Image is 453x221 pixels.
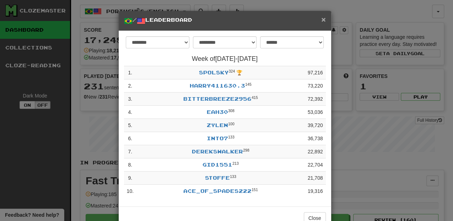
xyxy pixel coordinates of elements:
[183,188,252,194] a: ace_of_spades222
[305,132,326,145] td: 36,738
[305,145,326,158] td: 22,892
[124,16,326,25] h5: / Leaderboard
[305,79,326,93] td: 73,220
[199,69,229,75] a: spolsky
[205,175,230,181] a: Stoffe
[203,162,232,168] a: gid1551
[192,148,243,154] a: derekswalker
[207,109,228,115] a: EAH30
[124,56,326,63] h4: Week of [DATE] - [DATE]
[236,70,242,75] span: 🏆
[243,148,249,152] sup: Level 298
[305,66,326,79] td: 97,216
[124,93,136,106] td: 3 .
[305,185,326,198] td: 19,316
[245,82,252,86] sup: Level 145
[230,174,236,179] sup: Level 133
[252,188,258,192] sup: Level 151
[190,83,245,89] a: Harry411630.3
[124,66,136,79] td: 1 .
[207,122,228,128] a: Zylen
[228,135,234,139] sup: Level 133
[321,15,325,23] span: ×
[124,185,136,198] td: 10 .
[252,95,258,100] sup: Level 415
[124,145,136,158] td: 7 .
[207,135,228,141] a: into7
[232,161,239,165] sup: Level 213
[228,109,234,113] sup: Level 308
[124,79,136,93] td: 2 .
[305,119,326,132] td: 39,720
[124,106,136,119] td: 4 .
[305,172,326,185] td: 21,708
[321,16,325,23] button: Close
[124,172,136,185] td: 9 .
[229,69,235,73] sup: Level 324
[305,158,326,172] td: 22,704
[124,119,136,132] td: 5 .
[305,106,326,119] td: 53,036
[305,93,326,106] td: 72,392
[124,132,136,145] td: 6 .
[228,122,234,126] sup: Level 100
[183,96,252,102] a: BitterBreeze2956
[124,158,136,172] td: 8 .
